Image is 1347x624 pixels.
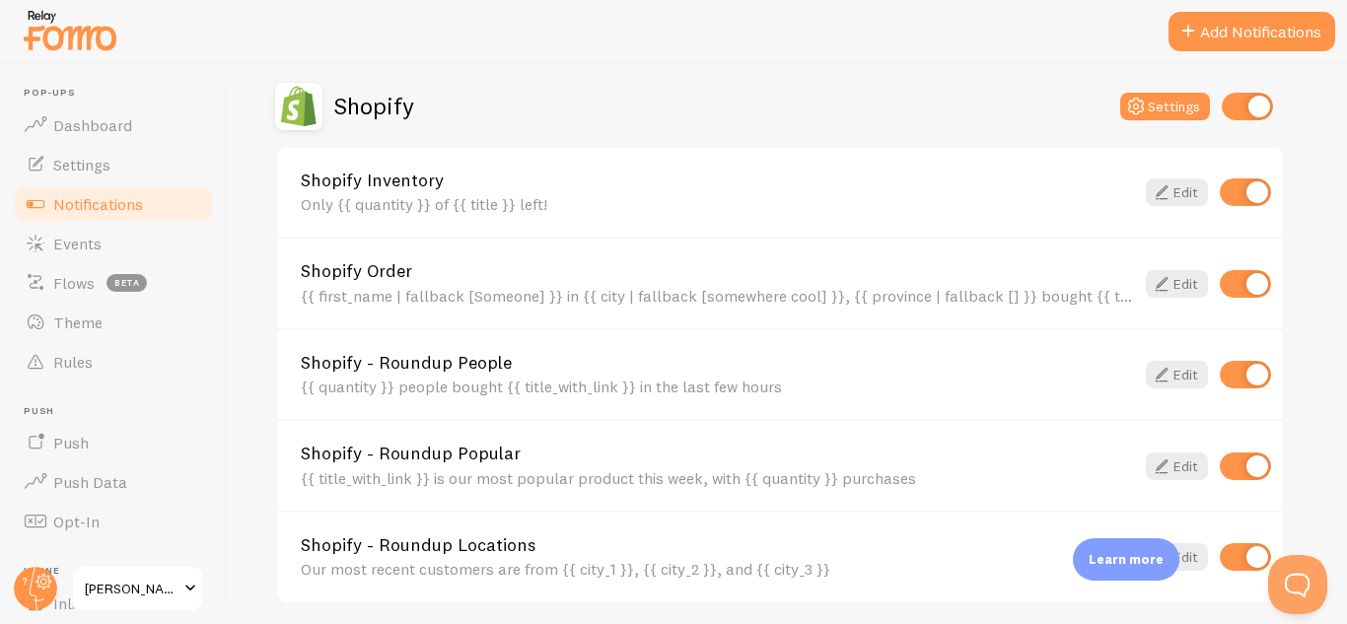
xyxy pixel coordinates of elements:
[301,262,1134,280] a: Shopify Order
[53,155,110,174] span: Settings
[275,83,322,130] img: Shopify
[1146,178,1208,206] a: Edit
[1089,550,1164,569] p: Learn more
[1146,543,1208,571] a: Edit
[53,312,103,332] span: Theme
[1146,270,1208,298] a: Edit
[301,287,1134,305] div: {{ first_name | fallback [Someone] }} in {{ city | fallback [somewhere cool] }}, {{ province | fa...
[12,184,215,224] a: Notifications
[1120,93,1210,120] button: Settings
[21,5,119,55] img: fomo-relay-logo-orange.svg
[12,224,215,263] a: Events
[12,342,215,381] a: Rules
[1146,361,1208,388] a: Edit
[53,433,89,452] span: Push
[53,273,95,293] span: Flows
[1146,452,1208,480] a: Edit
[12,145,215,184] a: Settings
[12,263,215,303] a: Flows beta
[71,565,204,612] a: [PERSON_NAME]
[12,303,215,342] a: Theme
[53,115,132,135] span: Dashboard
[53,352,93,372] span: Rules
[301,172,1134,189] a: Shopify Inventory
[85,577,178,600] span: [PERSON_NAME]
[334,91,414,121] h2: Shopify
[53,194,143,214] span: Notifications
[301,536,1134,554] a: Shopify - Roundup Locations
[301,469,1134,487] div: {{ title_with_link }} is our most popular product this week, with {{ quantity }} purchases
[1073,538,1179,581] div: Learn more
[106,274,147,292] span: beta
[301,195,1134,213] div: Only {{ quantity }} of {{ title }} left!
[53,512,100,531] span: Opt-In
[53,234,102,253] span: Events
[24,405,215,418] span: Push
[1268,555,1327,614] iframe: Help Scout Beacon - Open
[53,472,127,492] span: Push Data
[301,560,1134,578] div: Our most recent customers are from {{ city_1 }}, {{ city_2 }}, and {{ city_3 }}
[24,87,215,100] span: Pop-ups
[301,378,1134,395] div: {{ quantity }} people bought {{ title_with_link }} in the last few hours
[301,445,1134,462] a: Shopify - Roundup Popular
[301,354,1134,372] a: Shopify - Roundup People
[12,462,215,502] a: Push Data
[12,423,215,462] a: Push
[12,502,215,541] a: Opt-In
[12,105,215,145] a: Dashboard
